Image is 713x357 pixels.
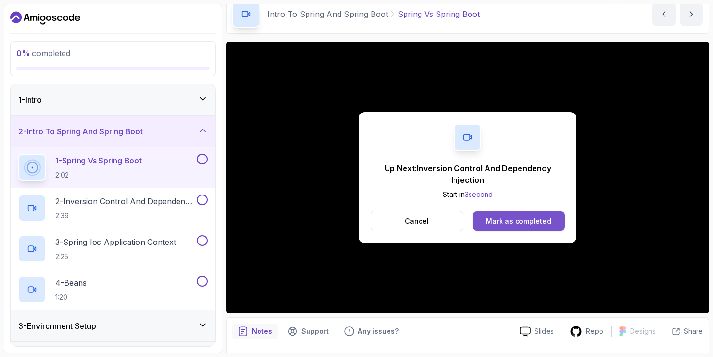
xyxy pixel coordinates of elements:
[301,326,329,336] p: Support
[652,2,676,26] button: previous content
[55,292,87,302] p: 1:20
[371,162,565,186] p: Up Next: Inversion Control And Dependency Injection
[226,42,709,313] iframe: 1 - Spring vs Spring Boot
[18,235,208,262] button: 3-Spring Ioc Application Context2:25
[535,326,554,336] p: Slides
[55,277,87,289] p: 4 - Beans
[358,326,399,336] p: Any issues?
[18,126,143,137] h3: 2 - Intro To Spring And Spring Boot
[232,324,278,339] button: notes button
[339,324,405,339] button: Feedback button
[562,325,611,338] a: Repo
[16,49,70,58] span: completed
[11,310,215,341] button: 3-Environment Setup
[267,8,388,20] p: Intro To Spring And Spring Boot
[405,216,429,226] p: Cancel
[55,236,176,248] p: 3 - Spring Ioc Application Context
[486,216,551,226] div: Mark as completed
[10,10,80,26] a: Dashboard
[11,84,215,115] button: 1-Intro
[55,170,142,180] p: 2:02
[18,94,42,106] h3: 1 - Intro
[465,190,493,198] span: 3 second
[473,211,565,231] button: Mark as completed
[18,320,96,332] h3: 3 - Environment Setup
[586,326,603,336] p: Repo
[282,324,335,339] button: Support button
[55,155,142,166] p: 1 - Spring Vs Spring Boot
[55,211,195,221] p: 2:39
[18,195,208,222] button: 2-Inversion Control And Dependency Injection2:39
[398,8,480,20] p: Spring Vs Spring Boot
[18,154,208,181] button: 1-Spring Vs Spring Boot2:02
[680,2,703,26] button: next content
[11,116,215,147] button: 2-Intro To Spring And Spring Boot
[18,276,208,303] button: 4-Beans1:20
[55,195,195,207] p: 2 - Inversion Control And Dependency Injection
[16,49,30,58] span: 0 %
[664,326,703,336] button: Share
[512,326,562,337] a: Slides
[371,211,463,231] button: Cancel
[55,252,176,261] p: 2:25
[371,190,565,199] p: Start in
[630,326,656,336] p: Designs
[684,326,703,336] p: Share
[252,326,272,336] p: Notes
